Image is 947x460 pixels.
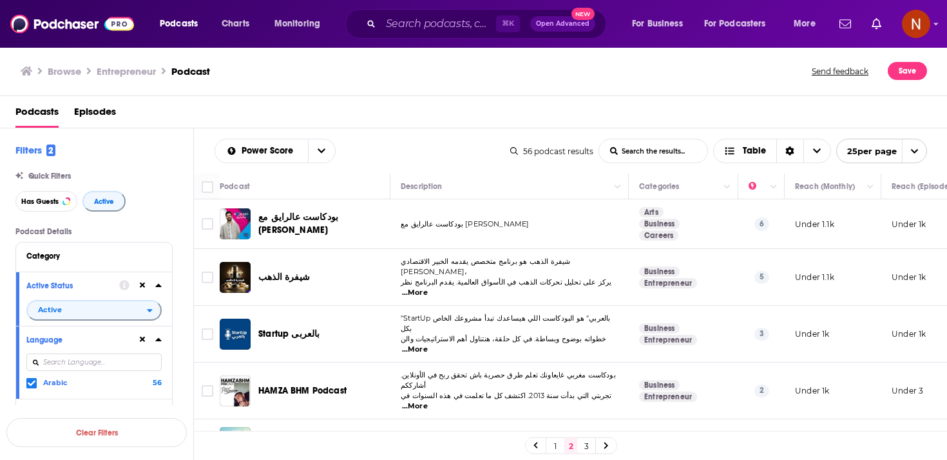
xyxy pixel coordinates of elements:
[785,14,832,34] button: open menu
[401,370,616,390] span: بودكاست مغربي غايعاونك تعلم طرق حصرية باش تحقق ربح في الأونلاين. أشارككم
[496,15,520,32] span: ⌘ K
[623,14,699,34] button: open menu
[639,380,680,390] a: Business
[795,219,834,230] p: Under 1.1k
[215,139,336,163] h2: Choose List sort
[222,15,249,33] span: Charts
[776,139,803,163] div: Sort Direction
[713,139,831,163] button: Choose View
[610,179,626,195] button: Column Actions
[795,179,855,194] div: Reach (Monthly)
[94,198,114,205] span: Active
[28,172,71,181] span: Quick Filters
[834,13,856,35] a: Show notifications dropdown
[639,392,697,402] a: Entrepreneur
[258,328,320,341] a: Startup بالعربى
[704,15,766,33] span: For Podcasters
[754,328,769,341] p: 3
[202,328,213,340] span: Toggle select row
[213,14,257,34] a: Charts
[15,227,173,236] p: Podcast Details
[46,145,55,156] span: 2
[258,328,320,339] span: Startup بالعربى
[381,14,496,34] input: Search podcasts, credits, & more...
[48,65,81,77] h3: Browse
[15,101,59,128] a: Podcasts
[402,345,428,355] span: ...More
[401,219,530,228] span: بودكاست عالرايق مع [PERSON_NAME]
[26,354,162,371] input: Search Language...
[549,438,562,454] a: 1
[795,272,834,283] p: Under 1.1k
[26,248,162,264] button: Category
[754,217,769,230] p: 6
[888,62,927,80] button: Save
[754,271,769,284] p: 5
[220,427,251,458] img: مش ريادي
[639,207,664,217] a: Arts
[632,15,683,33] span: For Business
[794,15,816,33] span: More
[160,15,198,33] span: Podcasts
[402,401,428,412] span: ...More
[21,198,59,205] span: Has Guests
[308,139,335,163] button: open menu
[902,10,930,38] span: Logged in as AdelNBM
[639,230,678,241] a: Careers
[220,319,251,350] img: Startup بالعربى
[892,219,926,230] p: Under 1k
[274,15,320,33] span: Monitoring
[74,101,116,128] a: Episodes
[26,405,162,421] button: Has Guests
[639,335,697,345] a: Entrepreneur
[153,378,162,387] span: 56
[401,334,607,343] span: خطواته بوضوح وبساطة. في كل حلقة، هنتناول أهم الاستراتيجيات والن
[795,385,829,396] p: Under 1k
[580,438,593,454] a: 3
[258,385,347,397] a: HAMZA BHM Podcast
[202,218,213,230] span: Toggle select row
[258,211,386,237] a: بودكاست عالرايق مع [PERSON_NAME]
[639,266,680,277] a: Business
[6,418,187,447] button: Clear Filters
[220,208,251,239] img: بودكاست عالرايق مع خالد غنايم
[766,179,781,195] button: Column Actions
[639,323,680,334] a: Business
[265,14,337,34] button: open menu
[902,10,930,38] button: Show profile menu
[38,306,62,314] span: Active
[26,335,129,345] div: Language
[26,252,153,261] div: Category
[151,14,215,34] button: open menu
[258,212,338,235] span: بودكاست عالرايق مع [PERSON_NAME]
[892,328,926,339] p: Under 1k
[401,314,610,333] span: "StartUp بالعربي" هو البودكاست اللي هيساعدك تبدأ مشروعك الخاص بكل
[892,385,923,396] p: Under 3
[220,262,251,293] img: شيفرة الذهب
[743,146,766,155] span: Table
[358,9,618,39] div: Search podcasts, credits, & more...
[696,14,785,34] button: open menu
[26,300,162,321] button: open menu
[97,65,156,77] h1: Entrepreneur
[902,10,930,38] img: User Profile
[571,8,595,20] span: New
[402,288,428,298] span: ...More
[26,332,137,348] button: Language
[530,16,595,32] button: Open AdvancedNew
[401,391,612,400] span: تجربتي التي بدأت سنة 2013. اكتشف كل ما تعلمت في هذه السنوات في
[836,139,927,163] button: open menu
[754,385,769,397] p: 2
[26,281,111,290] div: Active Status
[242,146,298,155] span: Power Score
[26,277,119,294] button: Active Status
[401,179,442,194] div: Description
[15,144,55,156] h2: Filters
[401,277,611,286] span: يركز على تحليل تحركات الذهب في الأسواق العالمية. يقدم البرنامج نظر
[215,146,308,155] button: open menu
